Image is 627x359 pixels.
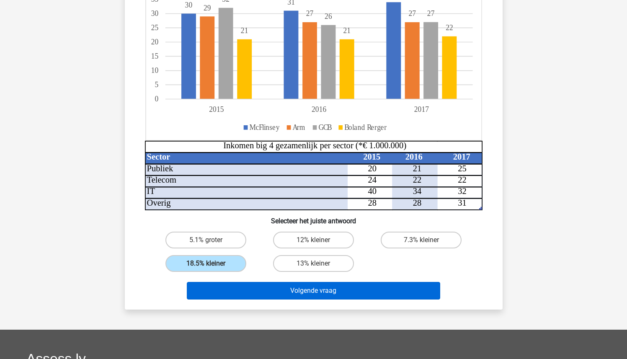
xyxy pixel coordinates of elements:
[344,123,387,132] tspan: Boland Rerger
[273,232,354,248] label: 12% kleiner
[147,187,155,196] tspan: IT
[306,9,415,18] tspan: 2727
[458,164,467,173] tspan: 25
[151,9,158,18] tspan: 30
[413,175,421,184] tspan: 22
[292,123,305,132] tspan: Arm
[368,175,377,184] tspan: 24
[138,210,489,225] h6: Selecteer het juiste antwoord
[147,198,170,208] tspan: Overig
[318,123,332,132] tspan: GCB
[368,164,377,173] tspan: 20
[147,164,173,173] tspan: Publiek
[165,255,246,272] label: 18.5% kleiner
[249,123,280,132] tspan: McFlinsey
[155,95,158,103] tspan: 0
[381,232,462,248] label: 7.3% kleiner
[187,282,440,300] button: Volgende vraag
[405,152,422,161] tspan: 2016
[413,187,421,196] tspan: 34
[458,175,467,184] tspan: 22
[427,9,434,18] tspan: 27
[446,23,453,32] tspan: 22
[147,175,176,184] tspan: Telecom
[273,255,354,272] label: 13% kleiner
[453,152,470,161] tspan: 2017
[368,198,377,207] tspan: 28
[458,187,467,196] tspan: 32
[368,187,377,196] tspan: 40
[147,152,170,161] tspan: Sector
[185,0,192,9] tspan: 30
[151,52,158,61] tspan: 15
[240,26,350,35] tspan: 2121
[165,232,246,248] label: 5.1% groter
[413,164,421,173] tspan: 21
[209,105,429,114] tspan: 201520162017
[204,3,211,12] tspan: 29
[363,152,380,161] tspan: 2015
[325,12,332,21] tspan: 26
[151,23,158,32] tspan: 25
[155,80,158,89] tspan: 5
[151,38,158,46] tspan: 20
[223,141,406,150] tspan: Inkomen big 4 gezamenlijk per sector (*€ 1.000.000)
[151,66,158,75] tspan: 10
[458,198,467,207] tspan: 31
[413,198,421,207] tspan: 28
